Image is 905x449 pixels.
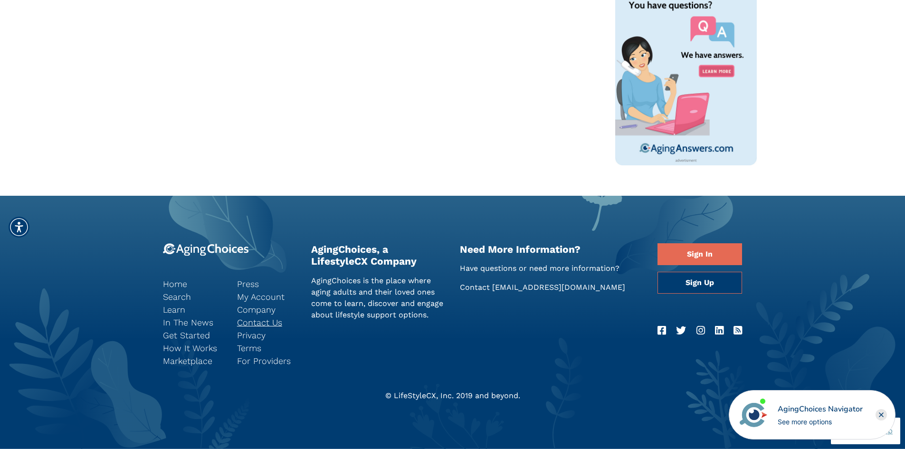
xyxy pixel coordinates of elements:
[163,342,223,354] a: How It Works
[657,272,742,294] a: Sign Up
[460,263,644,274] p: Have questions or need more information?
[696,323,705,338] a: Instagram
[734,323,742,338] a: RSS Feed
[492,283,625,292] a: [EMAIL_ADDRESS][DOMAIN_NAME]
[163,303,223,316] a: Learn
[163,243,249,256] img: 9-logo.svg
[237,354,297,367] a: For Providers
[163,277,223,290] a: Home
[311,275,446,321] p: AgingChoices is the place where aging adults and their loved ones come to learn, discover and eng...
[237,342,297,354] a: Terms
[737,399,770,431] img: avatar
[156,390,750,401] div: © LifeStyleCX, Inc. 2019 and beyond.
[237,290,297,303] a: My Account
[676,323,686,338] a: Twitter
[778,403,863,415] div: AgingChoices Navigator
[460,243,644,255] h2: Need More Information?
[163,329,223,342] a: Get Started
[237,316,297,329] a: Contact Us
[237,329,297,342] a: Privacy
[778,417,863,427] div: See more options
[876,409,887,420] div: Close
[163,354,223,367] a: Marketplace
[460,282,644,293] p: Contact
[237,303,297,316] a: Company
[715,323,724,338] a: LinkedIn
[237,277,297,290] a: Press
[657,323,666,338] a: Facebook
[311,243,446,267] h2: AgingChoices, a LifestyleCX Company
[163,316,223,329] a: In The News
[9,217,29,238] div: Accessibility Menu
[657,243,742,265] a: Sign In
[163,290,223,303] a: Search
